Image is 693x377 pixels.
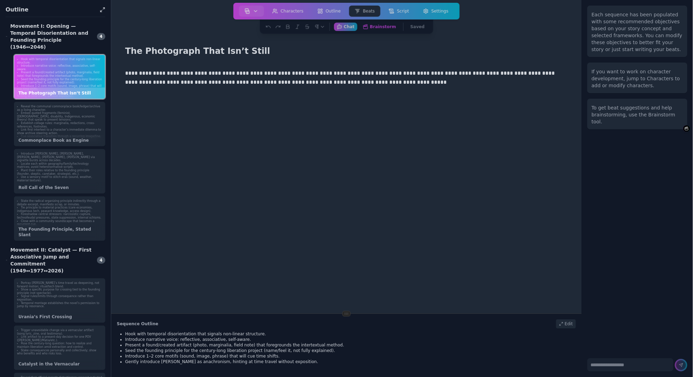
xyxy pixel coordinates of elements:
[97,257,105,264] span: 4
[17,349,102,355] li: Stake consequences personally and collectively; show who benefits and who risks loss.
[97,33,105,40] span: 4
[382,4,416,18] a: Script
[556,319,576,328] div: Edit
[592,11,683,53] div: Each sequence has been populated with some recommended objectives based on your story concept and...
[17,302,102,308] li: Temporal montage establishes the novel’s permission to jump by resonance.
[17,169,102,175] li: Plant their roles relative to the founding principle (founder, skeptic, caretaker, strategist, et...
[125,331,576,337] li: Hook with temporal disorientation that signals non-linear structure.
[125,337,576,342] li: Introduce narrative voice: reflective, associative, self-aware.
[122,44,273,58] h1: The Photograph That Isn’t Still
[245,8,250,14] img: storyboard
[310,4,348,18] a: Outline
[17,288,102,295] li: Show a specific purpose for crossing tied to the founding principle (not spectacle).
[348,4,382,18] a: Beats
[17,175,102,182] li: Use a sensory motif to stitch eras (sound, weather, material texture).
[17,295,102,301] li: Signal rules/limits through consequence rather than exposition.
[14,182,105,193] div: Roll Call of the Seven
[17,342,102,349] li: Pose the century-long question: how to realize and maintain liberation amid extraction and control.
[312,6,346,17] button: Outline
[17,122,102,128] li: Establish collage rules: marginalia, redactions, cross-references, footnotes.
[592,68,683,89] div: If you want to work on character development, jump to Characters to add or modify characters.
[360,23,399,31] button: Brainstorm
[17,152,102,162] li: Introduce [PERSON_NAME], [PERSON_NAME], [PERSON_NAME], [PERSON_NAME], [PERSON_NAME] via vignette ...
[14,224,105,240] div: The Founding Principle, Stated Slant
[14,359,105,370] div: Catalyst in the Vernacular
[6,23,93,50] div: Movement I: Opening — Temporal Disorientation and Founding Principle (1946↔2046)
[6,246,93,274] div: Movement II: Catalyst — First Associative Jump and Commitment (1949↔1977↔2026)
[17,71,102,77] li: Present a found/created artifact (photo, marginalia, field note) that foregrounds the intertextua...
[17,64,102,71] li: Introduce narrative voice: reflective, associative, self-aware.
[17,128,102,135] li: Link first intertext to a character’s immediate dilemma to show archive steering action.
[125,353,576,359] li: Introduce 1–2 core motifs (sound, image, phrase) that will cue time shifts.
[14,88,105,99] div: The Photograph That Isn’t Still
[17,112,102,122] li: Embed quoted fragments (feminist, [DEMOGRAPHIC_DATA], disability, Indigenous, economic theory) th...
[17,162,102,169] li: Locate each within geography/family/technology matrices; avoid heteronormative scripts.
[592,104,683,125] div: To get beat suggestions and help brainstorming, use the Brainstorm tool.
[334,23,357,31] button: Chat
[17,78,102,84] li: Seed the founding principle for the century-long liberation project (name/feel it, not fully expl...
[125,348,576,353] li: Seed the founding principle for the century-long liberation project (name/feel it, not fully expl...
[17,281,102,288] li: Portray [PERSON_NAME]’s time travel as deepening, not forward motion; ritual/tech blend.
[17,58,102,64] li: Hook with temporal disorientation that signals non-linear structure.
[17,329,102,335] li: Trigger unavoidable change via a vernacular artifact (song lyric, zine, oral testimony).
[17,105,102,112] li: Reveal the communal commonplace book/ledger/archive as a living character.
[266,4,311,18] a: Characters
[17,84,102,91] li: Introduce 1–2 core motifs (sound, image, phrase) that will cue time shifts.
[17,335,102,342] li: Link artifact to a present-day decision for one POV ([PERSON_NAME]/Matia/etc.).
[683,125,690,132] button: Brainstorm
[416,4,455,18] a: Settings
[267,6,309,17] button: Characters
[125,342,576,348] li: Present a found/created artifact (photo, marginalia, field note) that foregrounds the intertextua...
[349,6,380,17] button: Beats
[17,206,102,213] li: Tie principle to material practices (care economies, indigenous tech, peasant knowledge, access d...
[14,135,105,146] div: Commonplace Book as Engine
[6,6,97,14] h1: Outline
[408,23,427,31] button: Saved
[117,321,158,327] h2: Sequence Outline
[14,311,105,322] div: Urania’s First Crossing
[125,359,576,364] li: Gently introduce [PERSON_NAME] as anachronism, hinting at time travel without exposition.
[17,199,102,206] li: State the radical organizing principle indirectly through a debate excerpt, manifesto scrap, or m...
[383,6,415,17] button: Script
[17,220,102,226] li: Close with a community soundscape that becomes a recurrent cue.
[17,213,102,219] li: Foreshadow central stressors: narcissistic capture, technofeudal pressures, state suppression, in...
[417,6,454,17] button: Settings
